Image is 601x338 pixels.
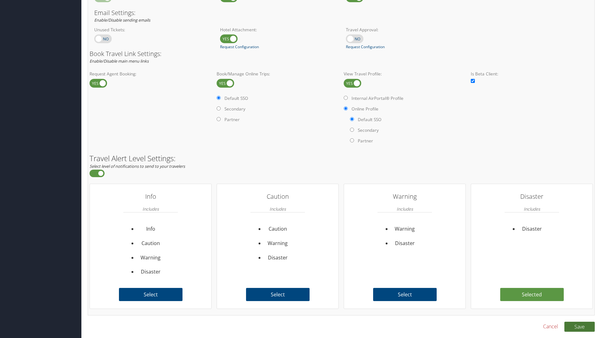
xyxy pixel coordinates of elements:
label: Default SSO [224,95,248,101]
li: Disaster [518,222,546,236]
em: Enable/Disable sending emails [94,17,150,23]
label: Hotel Attachment: [220,27,336,33]
label: Partner [224,116,240,123]
h3: Book Travel Link Settings: [90,51,593,57]
li: Caution [264,222,291,236]
h3: Disaster [505,190,559,203]
label: Internal AirPortal® Profile [352,95,403,101]
a: Request Configuration [220,44,259,50]
h3: Email Settings: [94,10,588,16]
label: Select [373,288,437,301]
h3: Info [123,190,178,203]
label: Online Profile [352,106,378,112]
li: Warning [137,251,164,265]
em: Select level of notifications to send to your travelers [90,163,185,169]
a: Cancel [543,323,558,330]
h3: Warning [378,190,432,203]
em: Includes [524,203,540,215]
a: Request Configuration [346,44,385,50]
label: Select [119,288,182,301]
button: Save [564,322,595,332]
li: Disaster [264,251,291,265]
li: Warning [391,222,419,236]
li: Warning [264,236,291,251]
label: Unused Tickets: [94,27,211,33]
label: Selected [500,288,564,301]
label: Partner [358,138,373,144]
label: Select [246,288,310,301]
label: View Travel Profile: [344,71,466,77]
em: Includes [397,203,413,215]
label: Book/Manage Online Trips: [217,71,339,77]
label: Secondary [358,127,379,133]
em: Includes [270,203,286,215]
h3: Caution [250,190,305,203]
li: Caution [137,236,164,251]
label: Request Agent Booking: [90,71,212,77]
label: Secondary [224,106,245,112]
li: Disaster [137,265,164,279]
label: Is Beta Client: [471,71,593,77]
li: Info [137,222,164,236]
h2: Travel Alert Level Settings: [90,155,593,162]
label: Default SSO [358,116,382,123]
label: Travel Approval: [346,27,462,33]
em: Includes [142,203,159,215]
li: Disaster [391,236,419,251]
em: Enable/Disable main menu links [90,58,149,64]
